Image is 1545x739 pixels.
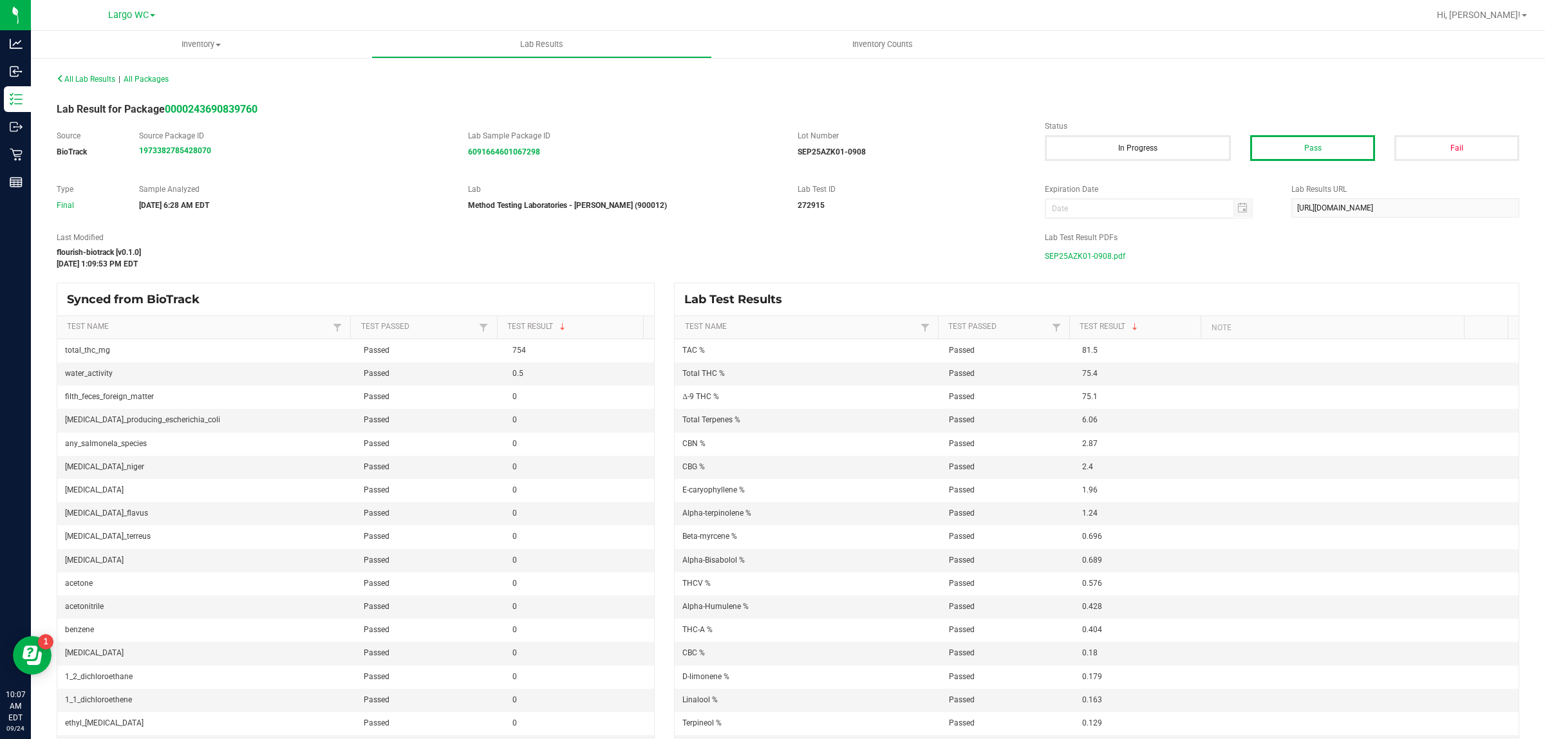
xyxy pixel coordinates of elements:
span: CBG % [682,462,705,471]
strong: flourish-biotrack [v0.1.0] [57,248,141,257]
span: 75.1 [1082,392,1098,401]
inline-svg: Inventory [10,93,23,106]
span: Passed [364,369,389,378]
span: acetone [65,579,93,588]
span: 1_1_dichloroethene [65,695,132,704]
span: 0.576 [1082,579,1102,588]
span: 0.696 [1082,532,1102,541]
span: 1.24 [1082,509,1098,518]
span: Inventory [31,39,371,50]
span: 1.96 [1082,485,1098,494]
a: Test ResultSortable [1080,322,1196,332]
a: Inventory Counts [712,31,1053,58]
span: [MEDICAL_DATA]_terreus [65,532,151,541]
button: Fail [1394,135,1519,161]
a: 1973382785428070 [139,146,211,155]
span: Passed [364,602,389,611]
span: SEP25AZK01-0908.pdf [1045,247,1125,266]
span: Passed [364,672,389,681]
span: Largo WC [108,10,149,21]
a: Filter [330,319,345,335]
span: 0.163 [1082,695,1102,704]
span: Passed [949,392,975,401]
label: Source [57,130,120,142]
span: Passed [949,509,975,518]
span: Terpineol % [682,718,722,727]
span: Passed [949,579,975,588]
strong: [DATE] 6:28 AM EDT [139,201,209,210]
span: Sortable [1130,322,1140,332]
span: 0 [512,579,517,588]
span: Alpha-Humulene % [682,602,749,611]
a: Test ResultSortable [507,322,639,332]
iframe: Resource center unread badge [38,634,53,650]
span: 0 [512,509,517,518]
span: 0.5 [512,369,523,378]
button: In Progress [1045,135,1231,161]
span: TAC % [682,346,705,355]
span: 75.4 [1082,369,1098,378]
span: 0 [512,556,517,565]
span: 0.404 [1082,625,1102,634]
span: All Lab Results [57,75,115,84]
span: benzene [65,625,94,634]
span: Passed [364,648,389,657]
span: Passed [949,462,975,471]
span: [MEDICAL_DATA] [65,648,124,657]
span: 0.129 [1082,718,1102,727]
span: any_salmonela_species [65,439,147,448]
label: Lot Number [798,130,1025,142]
span: THCV % [682,579,711,588]
span: E-caryophyllene % [682,485,745,494]
a: Filter [917,319,933,335]
span: 1_2_dichloroethane [65,672,133,681]
label: Type [57,183,120,195]
span: 0 [512,485,517,494]
span: Passed [364,346,389,355]
span: Lab Result for Package [57,103,257,115]
span: [MEDICAL_DATA]_producing_escherichia_coli [65,415,220,424]
a: 6091664601067298 [468,147,540,156]
span: Passed [364,532,389,541]
span: CBC % [682,648,705,657]
label: Source Package ID [139,130,449,142]
span: Passed [949,439,975,448]
span: 0 [512,392,517,401]
span: Linalool % [682,695,718,704]
a: Test NameSortable [685,322,917,332]
span: Total THC % [682,369,725,378]
span: Passed [364,462,389,471]
span: [MEDICAL_DATA] [65,556,124,565]
div: Final [57,200,120,211]
span: 0.689 [1082,556,1102,565]
span: 0 [512,439,517,448]
a: Test PassedSortable [948,322,1049,332]
span: Lab Results [503,39,581,50]
span: Passed [364,415,389,424]
span: 0 [512,462,517,471]
a: Lab Results [371,31,712,58]
label: Lab [468,183,778,195]
button: Pass [1250,135,1375,161]
label: Lab Results URL [1291,183,1519,195]
a: Inventory [31,31,371,58]
span: | [118,75,120,84]
span: 6.06 [1082,415,1098,424]
strong: 272915 [798,201,825,210]
span: Passed [364,485,389,494]
span: Alpha-Bisabolol % [682,556,745,565]
span: 0 [512,625,517,634]
inline-svg: Inbound [10,65,23,78]
span: water_activity [65,369,113,378]
label: Lab Test Result PDFs [1045,232,1519,243]
span: [MEDICAL_DATA]_flavus [65,509,148,518]
label: Status [1045,120,1519,132]
span: Passed [949,602,975,611]
span: ethyl_[MEDICAL_DATA] [65,718,144,727]
iframe: Resource center [13,636,51,675]
span: Passed [949,556,975,565]
label: Last Modified [57,232,1025,243]
span: Alpha-terpinolene % [682,509,751,518]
